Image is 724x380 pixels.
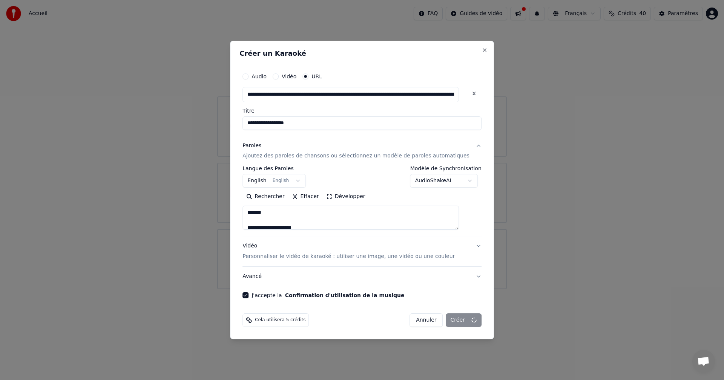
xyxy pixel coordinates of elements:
label: Vidéo [282,74,296,79]
div: Vidéo [242,243,455,261]
label: Audio [252,74,267,79]
span: Cela utilisera 5 crédits [255,317,305,323]
p: Ajoutez des paroles de chansons ou sélectionnez un modèle de paroles automatiques [242,153,469,160]
label: J'accepte la [252,293,404,298]
button: ParolesAjoutez des paroles de chansons ou sélectionnez un modèle de paroles automatiques [242,136,482,166]
h2: Créer un Karaoké [239,50,485,57]
button: Rechercher [242,191,288,203]
button: Développer [323,191,369,203]
div: Paroles [242,142,261,150]
button: VidéoPersonnaliser le vidéo de karaoké : utiliser une image, une vidéo ou une couleur [242,237,482,267]
label: Langue des Paroles [242,166,306,171]
button: Annuler [410,313,443,327]
p: Personnaliser le vidéo de karaoké : utiliser une image, une vidéo ou une couleur [242,253,455,260]
button: Effacer [288,191,322,203]
label: Titre [242,108,482,113]
button: J'accepte la [285,293,405,298]
button: Avancé [242,267,482,286]
div: ParolesAjoutez des paroles de chansons ou sélectionnez un modèle de paroles automatiques [242,166,482,236]
label: URL [311,74,322,79]
label: Modèle de Synchronisation [410,166,482,171]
